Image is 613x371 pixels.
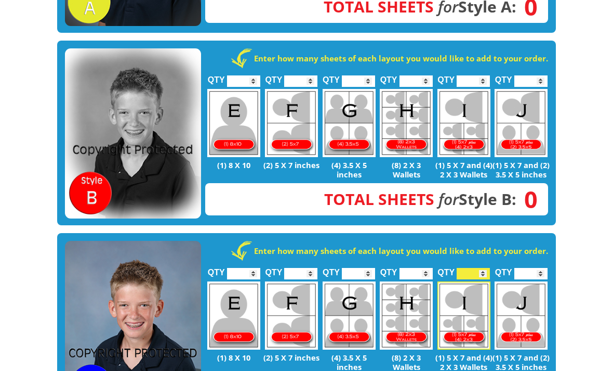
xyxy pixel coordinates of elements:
[495,89,548,157] img: J
[323,282,376,350] img: G
[438,188,459,210] em: for
[265,282,318,350] img: F
[380,257,397,282] label: QTY
[265,257,282,282] label: QTY
[263,353,321,362] p: (2) 5 X 7 inches
[380,282,433,350] img: H
[380,64,397,89] label: QTY
[205,160,263,170] p: (1) 8 X 10
[495,64,512,89] label: QTY
[437,257,455,282] label: QTY
[516,1,538,12] span: 0
[378,160,435,179] p: (8) 2 X 3 Wallets
[323,64,340,89] label: QTY
[492,160,550,179] p: (1) 5 X 7 and (2) 3.5 X 5 inches
[263,160,321,170] p: (2) 5 X 7 inches
[208,64,225,89] label: QTY
[207,282,260,350] img: E
[65,48,201,219] img: STYLE B
[516,194,538,205] span: 0
[208,257,225,282] label: QTY
[323,257,340,282] label: QTY
[207,89,260,157] img: E
[437,89,490,157] img: I
[265,64,282,89] label: QTY
[324,188,516,210] strong: Style B:
[324,188,434,210] span: Total Sheets
[495,257,512,282] label: QTY
[435,160,492,179] p: (1) 5 X 7 and (4) 2 X 3 Wallets
[437,282,490,350] img: I
[254,53,548,63] strong: Enter how many sheets of each layout you would like to add to your order.
[320,160,378,179] p: (4) 3.5 X 5 inches
[380,89,433,157] img: H
[205,353,263,362] p: (1) 8 X 10
[495,282,548,350] img: J
[437,64,455,89] label: QTY
[265,89,318,157] img: F
[323,89,376,157] img: G
[254,246,548,256] strong: Enter how many sheets of each layout you would like to add to your order.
